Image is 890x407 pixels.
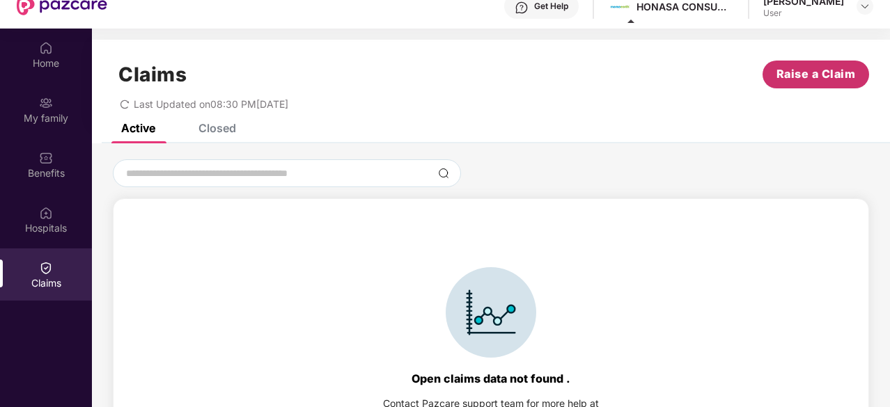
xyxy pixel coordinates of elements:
img: svg+xml;base64,PHN2ZyBpZD0iSWNvbl9DbGFpbSIgZGF0YS1uYW1lPSJJY29uIENsYWltIiB4bWxucz0iaHR0cDovL3d3dy... [446,267,536,358]
div: Get Help [534,1,568,12]
div: Closed [198,121,236,135]
div: Open claims data not found . [412,372,570,385]
div: User [763,8,844,19]
span: Last Updated on 08:30 PM[DATE] [134,98,288,110]
img: svg+xml;base64,PHN2ZyBpZD0iSG9tZSIgeG1sbnM9Imh0dHA6Ly93d3cudzMub3JnLzIwMDAvc3ZnIiB3aWR0aD0iMjAiIG... [39,41,53,55]
div: Active [121,121,155,135]
img: svg+xml;base64,PHN2ZyBpZD0iRHJvcGRvd24tMzJ4MzIiIHhtbG5zPSJodHRwOi8vd3d3LnczLm9yZy8yMDAwL3N2ZyIgd2... [859,1,871,12]
img: svg+xml;base64,PHN2ZyBpZD0iQ2xhaW0iIHhtbG5zPSJodHRwOi8vd3d3LnczLm9yZy8yMDAwL3N2ZyIgd2lkdGg9IjIwIi... [39,261,53,275]
img: svg+xml;base64,PHN2ZyBpZD0iSGVscC0zMngzMiIgeG1sbnM9Imh0dHA6Ly93d3cudzMub3JnLzIwMDAvc3ZnIiB3aWR0aD... [515,1,529,15]
h1: Claims [118,63,187,86]
button: Raise a Claim [763,61,869,88]
span: Raise a Claim [776,65,856,83]
img: svg+xml;base64,PHN2ZyB3aWR0aD0iMjAiIGhlaWdodD0iMjAiIHZpZXdCb3g9IjAgMCAyMCAyMCIgZmlsbD0ibm9uZSIgeG... [39,96,53,110]
span: redo [120,98,130,110]
img: svg+xml;base64,PHN2ZyBpZD0iSG9zcGl0YWxzIiB4bWxucz0iaHR0cDovL3d3dy53My5vcmcvMjAwMC9zdmciIHdpZHRoPS... [39,206,53,220]
img: svg+xml;base64,PHN2ZyBpZD0iU2VhcmNoLTMyeDMyIiB4bWxucz0iaHR0cDovL3d3dy53My5vcmcvMjAwMC9zdmciIHdpZH... [438,168,449,179]
img: svg+xml;base64,PHN2ZyBpZD0iQmVuZWZpdHMiIHhtbG5zPSJodHRwOi8vd3d3LnczLm9yZy8yMDAwL3N2ZyIgd2lkdGg9Ij... [39,151,53,165]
